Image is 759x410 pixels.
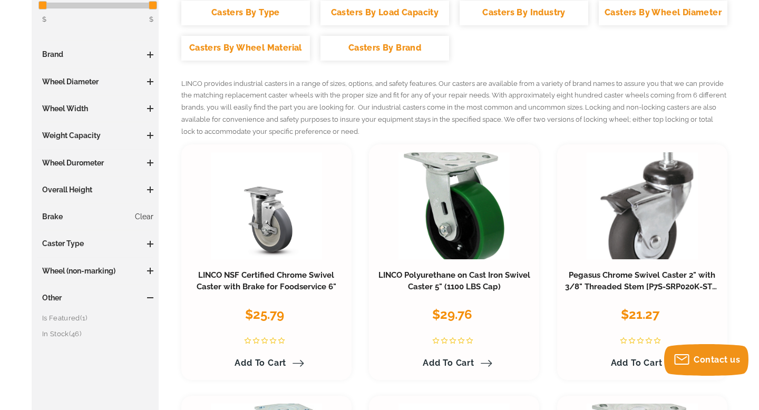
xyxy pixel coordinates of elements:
[37,292,153,303] h3: Other
[135,211,153,222] a: Clear
[664,344,748,376] button: Contact us
[149,14,153,25] span: $
[228,354,304,372] a: Add to Cart
[42,15,46,23] span: $
[37,158,153,168] h3: Wheel Durometer
[197,270,336,291] a: LINCO NSF Certified Chrome Swivel Caster with Brake for Foodservice 6"
[69,330,81,338] span: (46)
[42,313,153,324] a: Is Featured(1)
[181,36,310,61] a: Casters By Wheel Material
[37,130,153,141] h3: Weight Capacity
[37,238,153,249] h3: Caster Type
[378,270,530,291] a: LINCO Polyurethane on Cast Iron Swivel Caster 5" (1100 LBS Cap)
[432,307,472,322] span: $29.76
[565,270,719,303] a: Pegasus Chrome Swivel Caster 2" with 3/8" Threaded Stem [P7S-SRP020K-ST3-TB]
[605,354,680,372] a: Add to Cart
[42,328,153,340] a: In Stock(46)
[37,76,153,87] h3: Wheel Diameter
[611,358,663,368] span: Add to Cart
[599,1,727,25] a: Casters By Wheel Diameter
[181,78,727,138] p: LINCO provides industrial casters in a range of sizes, options, and safety features. Our casters ...
[37,103,153,114] h3: Wheel Width
[37,49,153,60] h3: Brand
[37,184,153,195] h3: Overall Height
[37,266,153,276] h3: Wheel (non-marking)
[181,1,310,25] a: Casters By Type
[37,211,153,222] h3: Brake
[423,358,474,368] span: Add to Cart
[80,314,87,322] span: (1)
[235,358,286,368] span: Add to Cart
[245,307,284,322] span: $25.79
[416,354,492,372] a: Add to Cart
[460,1,588,25] a: Casters By Industry
[694,355,740,365] span: Contact us
[320,36,449,61] a: Casters By Brand
[621,307,659,322] span: $21.27
[320,1,449,25] a: Casters By Load Capacity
